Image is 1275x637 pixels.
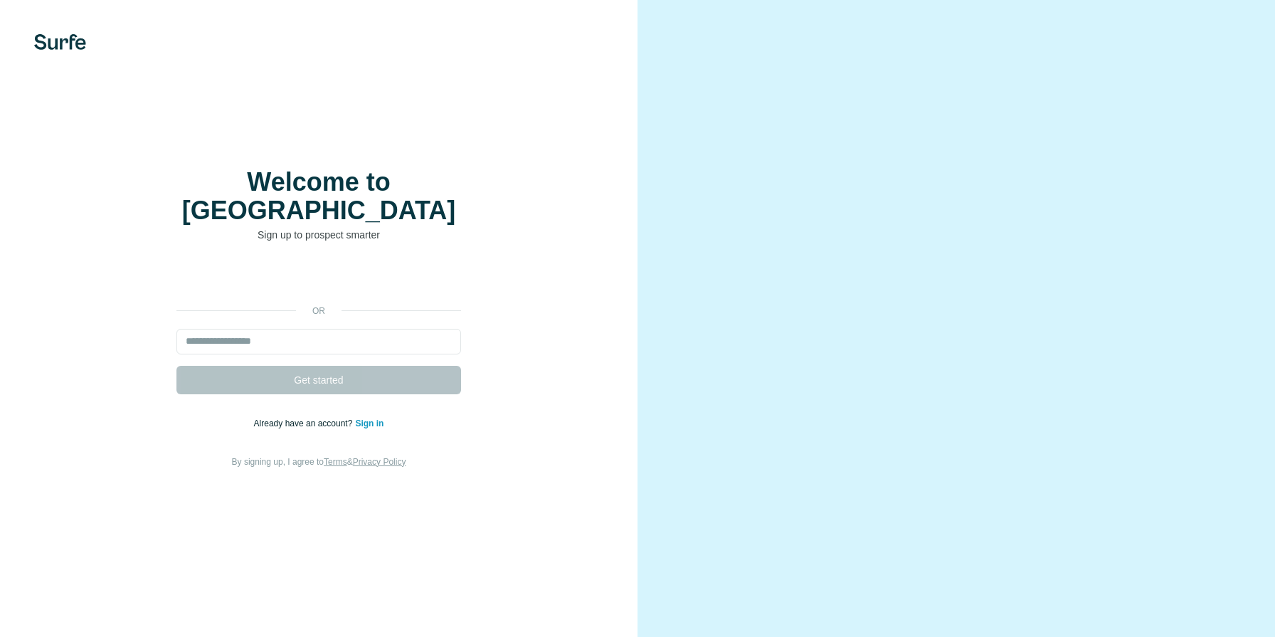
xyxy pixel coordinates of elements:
[169,263,468,295] iframe: Pulsante Accedi con Google
[355,418,383,428] a: Sign in
[176,263,461,295] div: Accedi con Google. Si apre in una nuova scheda
[34,34,86,50] img: Surfe's logo
[353,457,406,467] a: Privacy Policy
[232,457,406,467] span: By signing up, I agree to &
[324,457,347,467] a: Terms
[254,418,356,428] span: Already have an account?
[296,305,342,317] p: or
[983,14,1261,209] iframe: Finestra di dialogo Accedi con Google
[176,168,461,225] h1: Welcome to [GEOGRAPHIC_DATA]
[176,228,461,242] p: Sign up to prospect smarter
